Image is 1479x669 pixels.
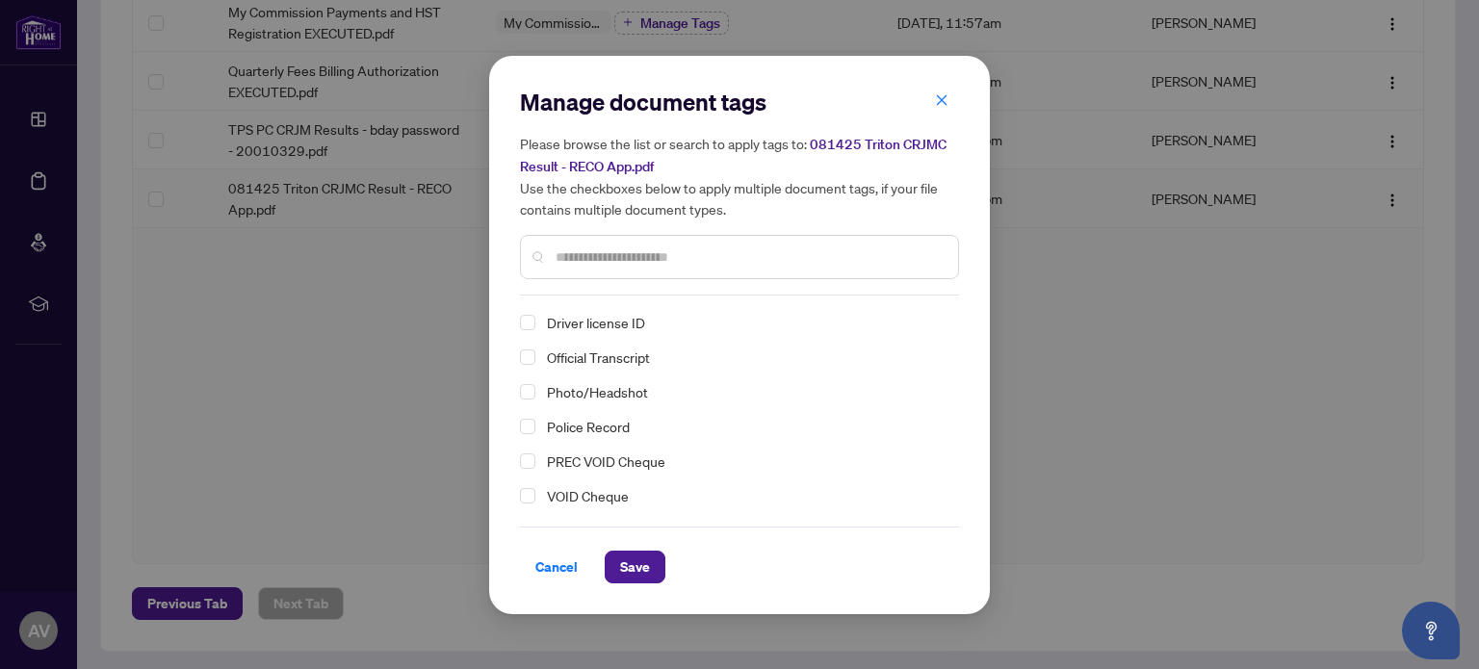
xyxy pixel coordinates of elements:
[547,484,629,507] span: VOID Cheque
[620,552,650,582] span: Save
[539,380,947,403] span: Photo/Headshot
[520,315,535,330] span: Select Driver license ID
[520,488,535,503] span: Select VOID Cheque
[520,87,959,117] h2: Manage document tags
[935,93,948,107] span: close
[547,415,630,438] span: Police Record
[547,450,665,473] span: PREC VOID Cheque
[535,552,578,582] span: Cancel
[520,384,535,399] span: Select Photo/Headshot
[539,346,947,369] span: Official Transcript
[520,419,535,434] span: Select Police Record
[539,484,947,507] span: VOID Cheque
[539,415,947,438] span: Police Record
[520,136,947,175] span: 081425 Triton CRJMC Result - RECO App.pdf
[520,133,959,219] h5: Please browse the list or search to apply tags to: Use the checkboxes below to apply multiple doc...
[539,450,947,473] span: PREC VOID Cheque
[547,380,648,403] span: Photo/Headshot
[1402,602,1460,659] button: Open asap
[520,551,593,583] button: Cancel
[547,311,645,334] span: Driver license ID
[605,551,665,583] button: Save
[547,346,650,369] span: Official Transcript
[520,349,535,365] span: Select Official Transcript
[539,311,947,334] span: Driver license ID
[520,453,535,469] span: Select PREC VOID Cheque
